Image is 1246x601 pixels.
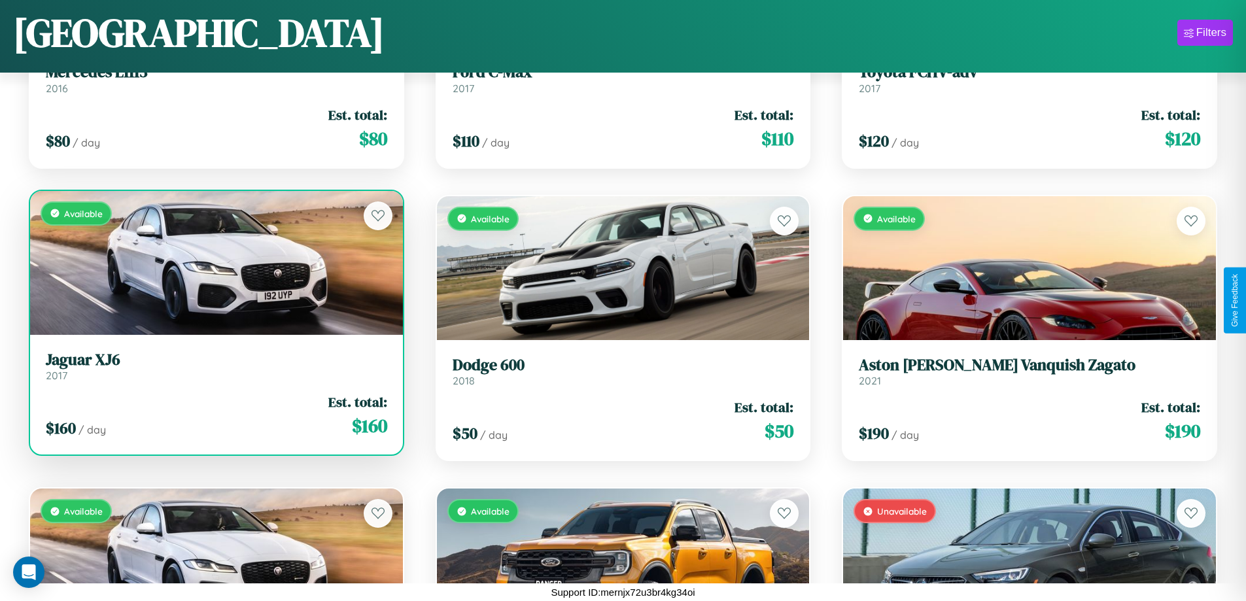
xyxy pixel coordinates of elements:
[859,422,889,444] span: $ 190
[859,356,1200,375] h3: Aston [PERSON_NAME] Vanquish Zagato
[453,82,474,95] span: 2017
[359,126,387,152] span: $ 80
[859,130,889,152] span: $ 120
[73,136,100,149] span: / day
[13,6,385,60] h1: [GEOGRAPHIC_DATA]
[1177,20,1233,46] button: Filters
[64,208,103,219] span: Available
[551,583,695,601] p: Support ID: mernjx72u3br4kg34oi
[453,422,477,444] span: $ 50
[1230,274,1239,327] div: Give Feedback
[859,63,1200,95] a: Toyota FCHV-adv2017
[453,356,794,375] h3: Dodge 600
[761,126,793,152] span: $ 110
[352,413,387,439] span: $ 160
[1165,418,1200,444] span: $ 190
[453,374,475,387] span: 2018
[1141,105,1200,124] span: Est. total:
[877,506,927,517] span: Unavailable
[46,63,387,82] h3: Mercedes L1113
[46,369,67,382] span: 2017
[46,63,387,95] a: Mercedes L11132016
[859,82,880,95] span: 2017
[328,105,387,124] span: Est. total:
[877,213,916,224] span: Available
[859,63,1200,82] h3: Toyota FCHV-adv
[471,213,510,224] span: Available
[328,392,387,411] span: Est. total:
[1165,126,1200,152] span: $ 120
[46,351,387,383] a: Jaguar XJ62017
[471,506,510,517] span: Available
[453,130,479,152] span: $ 110
[453,63,794,82] h3: Ford C-Max
[480,428,508,441] span: / day
[859,356,1200,388] a: Aston [PERSON_NAME] Vanquish Zagato2021
[453,356,794,388] a: Dodge 6002018
[1196,26,1226,39] div: Filters
[735,398,793,417] span: Est. total:
[735,105,793,124] span: Est. total:
[46,417,76,439] span: $ 160
[46,130,70,152] span: $ 80
[859,374,881,387] span: 2021
[891,136,919,149] span: / day
[891,428,919,441] span: / day
[765,418,793,444] span: $ 50
[453,63,794,95] a: Ford C-Max2017
[1141,398,1200,417] span: Est. total:
[46,351,387,369] h3: Jaguar XJ6
[64,506,103,517] span: Available
[46,82,68,95] span: 2016
[482,136,510,149] span: / day
[78,423,106,436] span: / day
[13,557,44,588] div: Open Intercom Messenger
